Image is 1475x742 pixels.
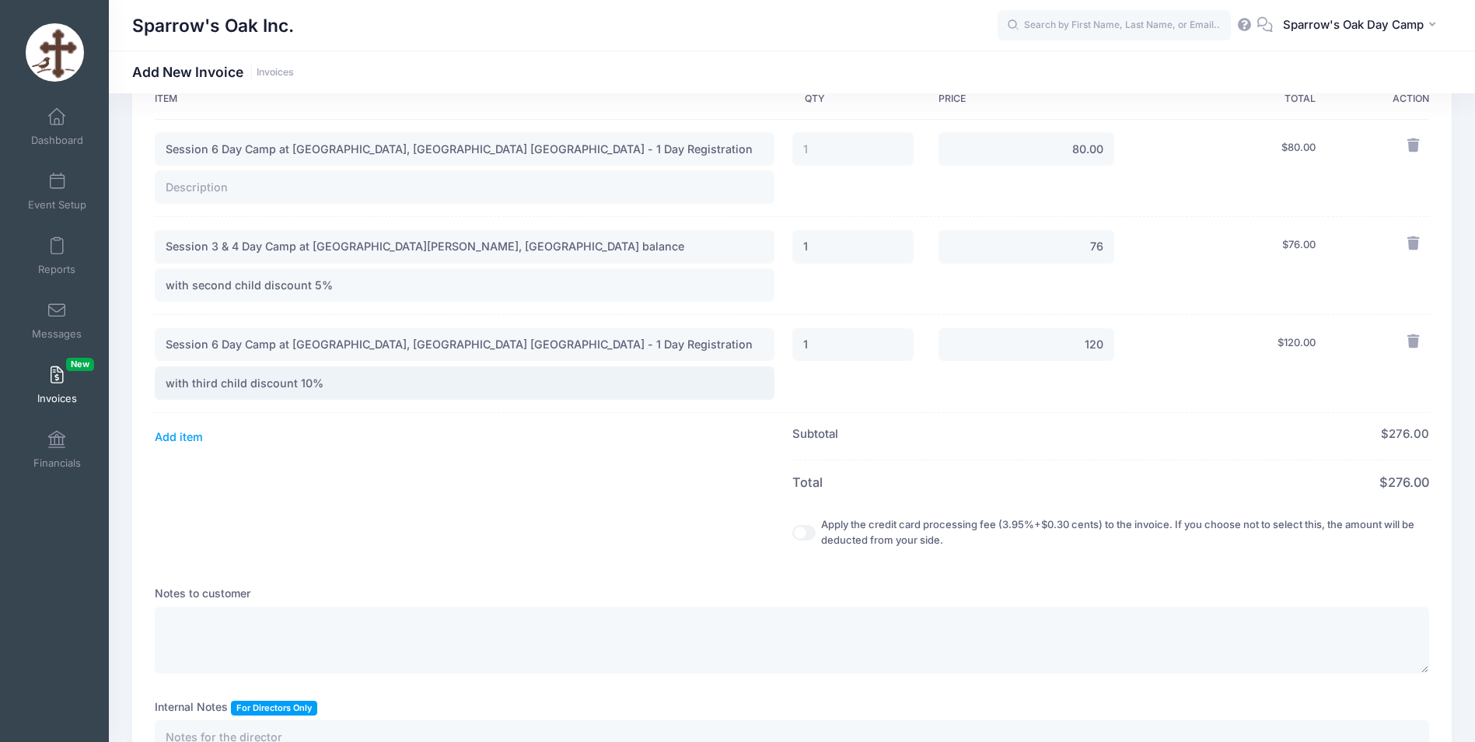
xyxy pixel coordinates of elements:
td: $ [1127,217,1329,315]
span: 276.00 [1388,474,1429,490]
input: Description [155,170,774,204]
input: 0.00 [938,328,1114,362]
a: Invoices [257,67,294,79]
span: Reports [38,263,75,276]
input: Description [155,366,774,400]
th: $ [1127,460,1429,505]
span: Invoices [37,392,77,405]
span: Event Setup [28,198,86,212]
button: Add item [155,425,203,447]
label: Internal Notes [155,699,228,716]
span: Dashboard [31,134,83,147]
span: For Directors Only [231,701,317,716]
th: Price [926,79,1127,120]
input: 1 [792,230,914,264]
input: Item name [155,328,774,362]
th: Total [1127,79,1329,120]
h1: Sparrow's Oak Inc. [132,8,294,44]
label: Apply the credit card processing fee (3.95%+$0.30 cents) to the invoice. If you choose not to sel... [821,517,1429,548]
input: 1 [792,132,914,166]
span: New [66,358,94,371]
td: $ [1127,119,1329,217]
span: 76.00 [1288,238,1316,250]
input: Item name [155,230,774,264]
input: Item name [155,132,774,166]
a: Financials [20,422,94,477]
div: $ [1140,425,1429,443]
th: Item [155,79,792,120]
input: 0.00 [938,230,1114,264]
a: Messages [20,293,94,348]
img: Sparrow's Oak Inc. [26,23,84,82]
label: Notes to customer [155,586,250,602]
span: 276.00 [1389,427,1429,441]
input: Search by First Name, Last Name, or Email... [998,10,1231,41]
a: Event Setup [20,164,94,219]
span: Messages [32,327,82,341]
button: Sparrow's Oak Day Camp [1273,8,1452,44]
a: InvoicesNew [20,358,94,412]
th: QTY [792,79,926,120]
span: Financials [33,457,81,470]
div: Subtotal [792,425,1115,443]
input: 1 [792,328,914,362]
th: Total [792,460,1127,505]
input: 0.00 [938,132,1114,166]
a: Reports [20,229,94,283]
span: Sparrow's Oak Day Camp [1283,16,1424,33]
a: Dashboard [20,100,94,154]
td: $ [1127,315,1329,413]
h1: Add New Invoice [132,64,294,80]
input: Description [155,268,774,302]
th: Action [1328,79,1428,120]
span: 120.00 [1284,336,1316,348]
span: 80.00 [1288,141,1316,153]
